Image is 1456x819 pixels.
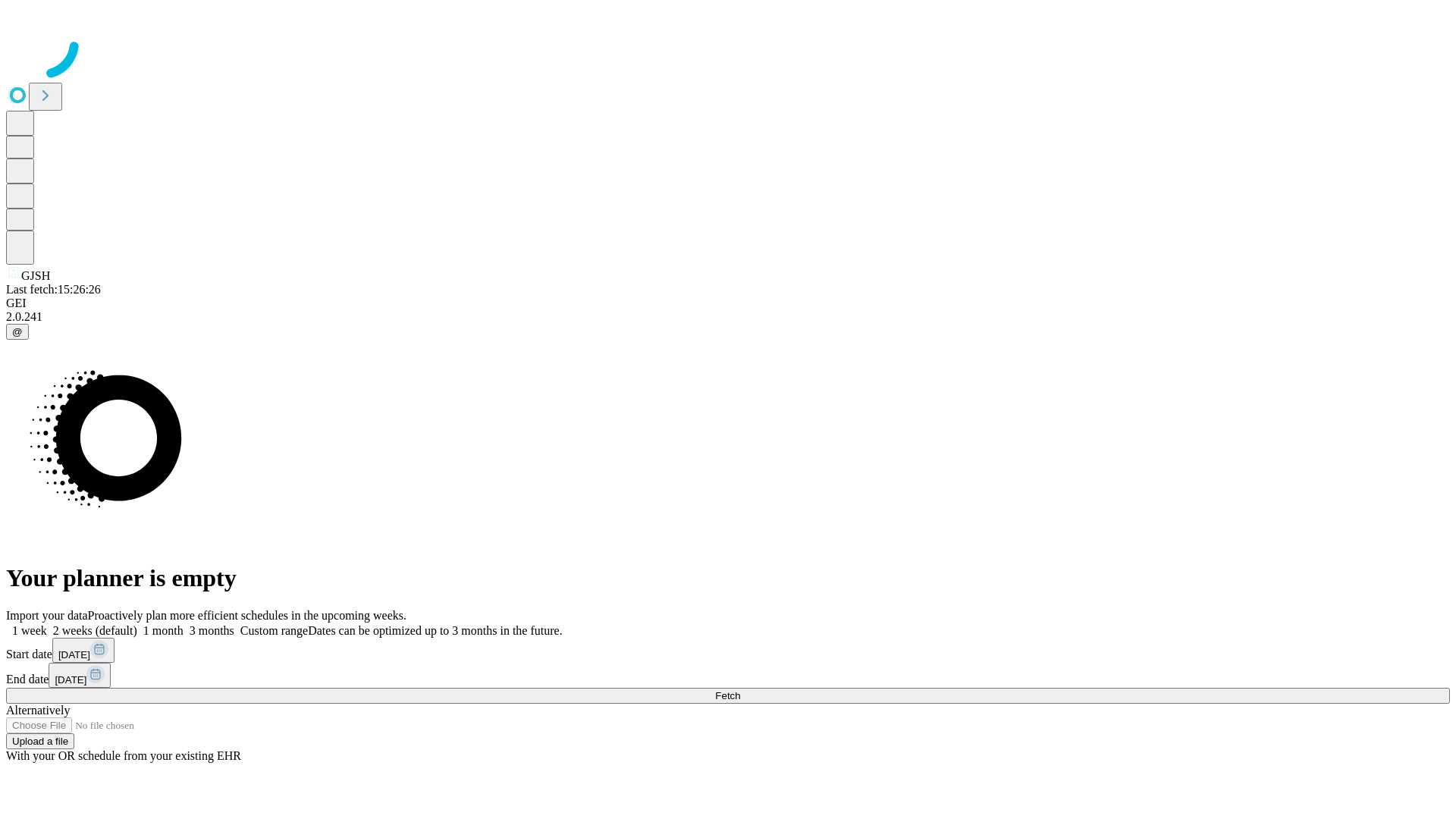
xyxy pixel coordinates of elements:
[12,624,47,637] span: 1 week
[190,624,234,637] span: 3 months
[52,638,115,663] button: [DATE]
[6,609,88,622] span: Import your data
[6,638,1450,663] div: Start date
[6,297,1450,310] div: GEI
[21,269,50,282] span: GJSH
[6,749,241,762] span: With your OR schedule from your existing EHR
[6,564,1450,592] h1: Your planner is empty
[6,704,70,717] span: Alternatively
[308,624,562,637] span: Dates can be optimized up to 3 months in the future.
[58,649,90,661] span: [DATE]
[240,624,308,637] span: Custom range
[49,663,111,688] button: [DATE]
[6,663,1450,688] div: End date
[715,690,740,701] span: Fetch
[6,283,101,296] span: Last fetch: 15:26:26
[6,324,29,340] button: @
[6,733,74,749] button: Upload a file
[12,326,23,337] span: @
[6,688,1450,704] button: Fetch
[53,624,137,637] span: 2 weeks (default)
[6,310,1450,324] div: 2.0.241
[143,624,184,637] span: 1 month
[55,674,86,686] span: [DATE]
[88,609,406,622] span: Proactively plan more efficient schedules in the upcoming weeks.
